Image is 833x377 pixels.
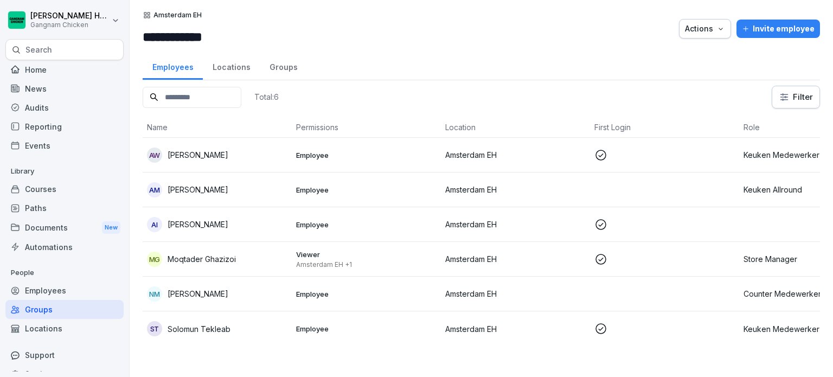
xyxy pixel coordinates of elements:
[5,98,124,117] a: Audits
[147,321,162,336] div: ST
[147,286,162,302] div: NM
[147,148,162,163] div: AW
[5,319,124,338] a: Locations
[296,185,437,195] p: Employee
[143,117,292,138] th: Name
[168,253,236,265] p: Moqtader Ghazizoi
[5,136,124,155] a: Events
[153,11,202,19] p: Amsterdam EH
[102,221,120,234] div: New
[5,117,124,136] a: Reporting
[5,346,124,365] div: Support
[292,117,441,138] th: Permissions
[445,219,586,230] p: Amsterdam EH
[5,199,124,218] a: Paths
[445,323,586,335] p: Amsterdam EH
[296,220,437,229] p: Employee
[5,300,124,319] a: Groups
[5,281,124,300] a: Employees
[679,19,731,39] button: Actions
[30,21,110,29] p: Gangnam Chicken
[772,86,819,108] button: Filter
[5,264,124,282] p: People
[25,44,52,55] p: Search
[168,149,228,161] p: [PERSON_NAME]
[168,323,230,335] p: Solomun Tekleab
[5,218,124,238] div: Documents
[296,324,437,334] p: Employee
[5,218,124,238] a: DocumentsNew
[143,52,203,80] a: Employees
[296,289,437,299] p: Employee
[5,79,124,98] a: News
[30,11,110,21] p: [PERSON_NAME] Holla
[296,250,437,259] p: Viewer
[168,219,228,230] p: [PERSON_NAME]
[203,52,260,80] a: Locations
[5,60,124,79] a: Home
[445,149,586,161] p: Amsterdam EH
[5,238,124,257] a: Automations
[445,288,586,299] p: Amsterdam EH
[147,217,162,232] div: AI
[742,23,815,35] div: Invite employee
[147,182,162,197] div: AM
[590,117,739,138] th: First Login
[260,52,307,80] a: Groups
[685,23,725,35] div: Actions
[168,288,228,299] p: [PERSON_NAME]
[168,184,228,195] p: [PERSON_NAME]
[5,180,124,199] a: Courses
[296,150,437,160] p: Employee
[254,92,279,102] p: Total: 6
[147,252,162,267] div: MG
[445,184,586,195] p: Amsterdam EH
[736,20,820,38] button: Invite employee
[296,260,437,269] p: Amsterdam EH +1
[445,253,586,265] p: Amsterdam EH
[5,163,124,180] p: Library
[441,117,590,138] th: Location
[779,92,813,103] div: Filter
